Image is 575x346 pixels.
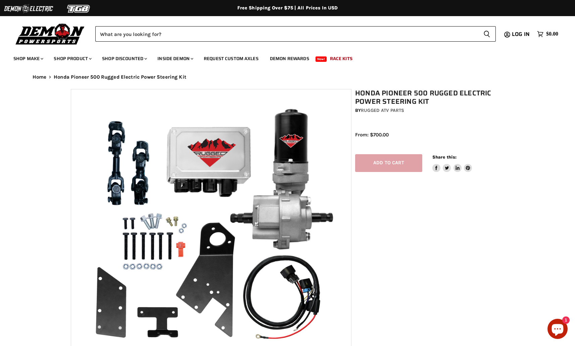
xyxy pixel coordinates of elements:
ul: Main menu [8,49,557,66]
img: TGB Logo 2 [54,2,104,15]
span: From: $700.00 [355,132,389,138]
a: Log in [509,31,534,37]
div: by [355,107,508,114]
a: $0.00 [534,29,562,39]
button: Search [478,26,496,42]
span: New! [316,56,327,62]
span: Log in [512,30,530,38]
aside: Share this: [432,154,472,172]
span: $0.00 [546,31,558,37]
a: Shop Product [49,52,96,66]
div: Free Shipping Over $75 | All Prices In USD [19,5,556,11]
a: Demon Rewards [265,52,314,66]
nav: Breadcrumbs [19,74,556,80]
span: Honda Pioneer 500 Rugged Electric Power Steering Kit [54,74,186,80]
img: Demon Powersports [13,22,87,46]
a: Shop Make [8,52,47,66]
a: Request Custom Axles [199,52,263,66]
form: Product [95,26,496,42]
a: Shop Discounted [97,52,151,66]
span: Share this: [432,155,457,160]
img: Demon Electric Logo 2 [3,2,54,15]
a: Rugged ATV Parts [361,107,404,113]
h1: Honda Pioneer 500 Rugged Electric Power Steering Kit [355,89,508,106]
input: Search [95,26,478,42]
a: Race Kits [325,52,357,66]
a: Inside Demon [152,52,197,66]
inbox-online-store-chat: Shopify online store chat [545,319,570,341]
a: Home [33,74,47,80]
